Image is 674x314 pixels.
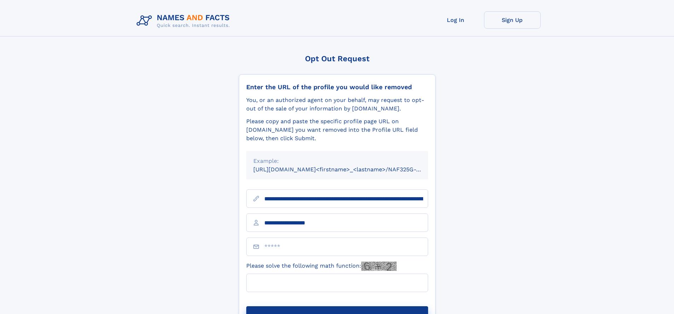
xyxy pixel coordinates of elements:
[253,166,442,173] small: [URL][DOMAIN_NAME]<firstname>_<lastname>/NAF325G-xxxxxxxx
[246,83,428,91] div: Enter the URL of the profile you would like removed
[253,157,421,165] div: Example:
[484,11,541,29] a: Sign Up
[239,54,436,63] div: Opt Out Request
[246,262,397,271] label: Please solve the following math function:
[134,11,236,30] img: Logo Names and Facts
[246,117,428,143] div: Please copy and paste the specific profile page URL on [DOMAIN_NAME] you want removed into the Pr...
[427,11,484,29] a: Log In
[246,96,428,113] div: You, or an authorized agent on your behalf, may request to opt-out of the sale of your informatio...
